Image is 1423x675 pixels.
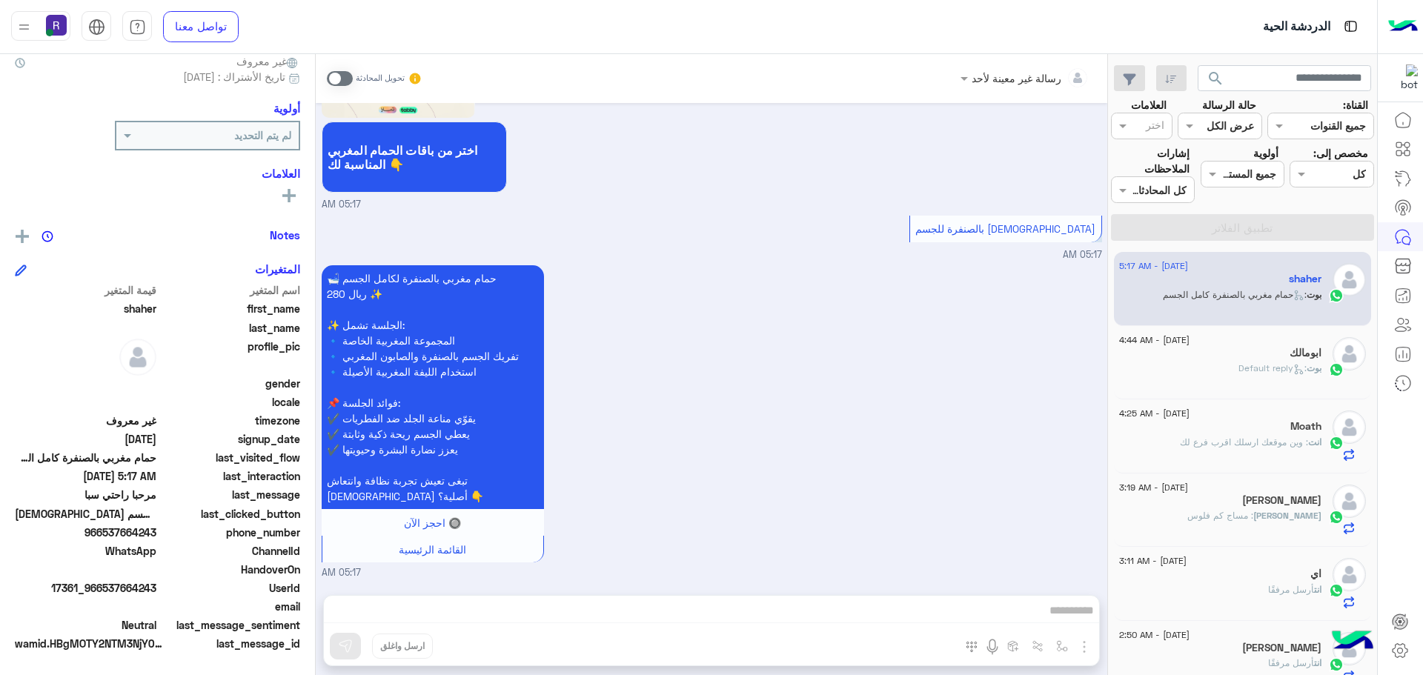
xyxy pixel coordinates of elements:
[159,525,301,540] span: phone_number
[183,69,285,84] span: تاريخ الأشتراك : [DATE]
[1313,145,1368,161] label: مخصص إلى:
[1391,64,1418,91] img: 322853014244696
[159,320,301,336] span: last_name
[1111,214,1374,241] button: تطبيق الفلاتر
[1329,436,1344,450] img: WhatsApp
[15,617,156,633] span: 0
[15,450,156,465] span: حمام مغربي بالصنفرة كامل الجسم
[15,543,156,559] span: 2
[15,468,156,484] span: 2025-09-04T02:17:43.324Z
[159,282,301,298] span: اسم المتغير
[15,394,156,410] span: null
[1202,97,1256,113] label: حالة الرسالة
[1119,481,1188,494] span: [DATE] - 3:19 AM
[273,102,300,115] h6: أولوية
[159,599,301,614] span: email
[15,376,156,391] span: null
[1333,263,1366,296] img: defaultAdmin.png
[1308,436,1321,448] span: انت
[1268,584,1314,595] span: أرسل مرفقًا
[236,53,300,69] span: غير معروف
[1187,510,1253,521] span: مساج كم فلوس
[122,11,152,42] a: tab
[163,11,239,42] a: تواصل معنا
[1119,333,1190,347] span: [DATE] - 4:44 AM
[129,19,146,36] img: tab
[159,543,301,559] span: ChannelId
[159,376,301,391] span: gender
[1329,288,1344,303] img: WhatsApp
[1289,273,1321,285] h5: shaher
[1341,17,1360,36] img: tab
[15,413,156,428] span: غير معروف
[1327,616,1379,668] img: hulul-logo.png
[15,431,156,447] span: 2025-09-04T02:13:34.173Z
[322,265,544,509] p: 4/9/2025, 5:17 AM
[322,198,361,212] span: 05:17 AM
[322,566,361,580] span: 05:17 AM
[1314,584,1321,595] span: انت
[159,580,301,596] span: UserId
[1307,289,1321,300] span: بوت
[159,562,301,577] span: HandoverOn
[1253,510,1321,521] span: [PERSON_NAME]
[328,143,501,171] span: اختر من باقات الحمام المغربي المناسبة لك 👇
[15,506,156,522] span: مغربي بالصنفرة للجسم
[159,394,301,410] span: locale
[159,468,301,484] span: last_interaction
[15,167,300,180] h6: العلامات
[15,282,156,298] span: قيمة المتغير
[159,506,301,522] span: last_clicked_button
[1119,259,1188,273] span: [DATE] - 5:17 AM
[1388,11,1418,42] img: Logo
[1242,642,1321,654] h5: Jahed Chowdhury
[159,450,301,465] span: last_visited_flow
[372,634,433,659] button: ارسل واغلق
[1329,362,1344,377] img: WhatsApp
[88,19,105,36] img: tab
[1333,337,1366,370] img: defaultAdmin.png
[1163,289,1307,300] span: : حمام مغربي بالصنفرة كامل الجسم
[399,543,466,556] span: القائمة الرئيسية
[1119,628,1190,642] span: [DATE] - 2:50 AM
[119,339,156,376] img: defaultAdmin.png
[15,599,156,614] span: null
[1333,410,1366,444] img: defaultAdmin.png
[159,487,301,502] span: last_message
[1333,558,1366,591] img: defaultAdmin.png
[159,431,301,447] span: signup_date
[915,222,1095,235] span: [DEMOGRAPHIC_DATA] بالصنفرة للجسم
[15,580,156,596] span: 17361_966537664243
[1268,657,1314,668] span: أرسل مرفقًا
[1263,17,1330,37] p: الدردشة الحية
[356,73,405,84] small: تحويل المحادثة
[1329,657,1344,672] img: WhatsApp
[1242,494,1321,507] h5: Hassan Khan
[1307,362,1321,373] span: بوت
[1198,65,1234,97] button: search
[1310,568,1321,580] h5: اي
[1131,97,1167,113] label: العلامات
[15,18,33,36] img: profile
[159,339,301,373] span: profile_pic
[270,228,300,242] h6: Notes
[1146,117,1167,136] div: اختر
[159,413,301,428] span: timezone
[1063,249,1102,260] span: 05:17 AM
[255,262,300,276] h6: المتغيرات
[16,230,29,243] img: add
[15,562,156,577] span: null
[1329,583,1344,598] img: WhatsApp
[404,516,461,529] span: 🔘 احجز الآن
[15,525,156,540] span: 966537664243
[1238,362,1307,373] span: : Default reply
[1314,657,1321,668] span: انت
[15,301,156,316] span: shaher
[15,487,156,502] span: مرحبا راحتي سبا
[159,617,301,633] span: last_message_sentiment
[1119,407,1190,420] span: [DATE] - 4:25 AM
[1253,145,1278,161] label: أولوية
[1290,420,1321,433] h5: Moath
[166,636,300,651] span: last_message_id
[1119,554,1187,568] span: [DATE] - 3:11 AM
